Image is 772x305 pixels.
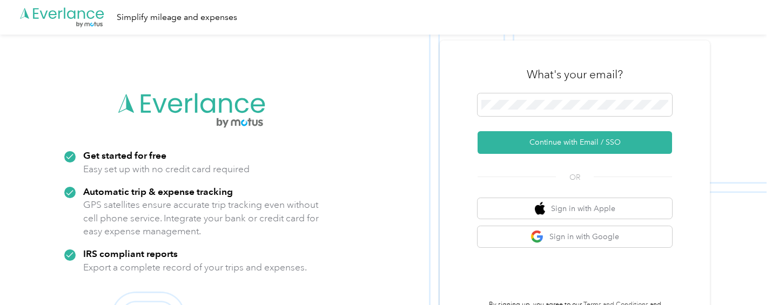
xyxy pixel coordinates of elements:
[478,198,672,219] button: apple logoSign in with Apple
[478,131,672,154] button: Continue with Email / SSO
[83,162,250,176] p: Easy set up with no credit card required
[556,172,594,183] span: OR
[527,67,623,82] h3: What's your email?
[83,150,166,161] strong: Get started for free
[83,248,178,259] strong: IRS compliant reports
[83,186,233,197] strong: Automatic trip & expense tracking
[478,226,672,247] button: google logoSign in with Google
[83,198,319,238] p: GPS satellites ensure accurate trip tracking even without cell phone service. Integrate your bank...
[117,11,237,24] div: Simplify mileage and expenses
[531,230,544,243] img: google logo
[535,202,546,215] img: apple logo
[83,261,307,274] p: Export a complete record of your trips and expenses.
